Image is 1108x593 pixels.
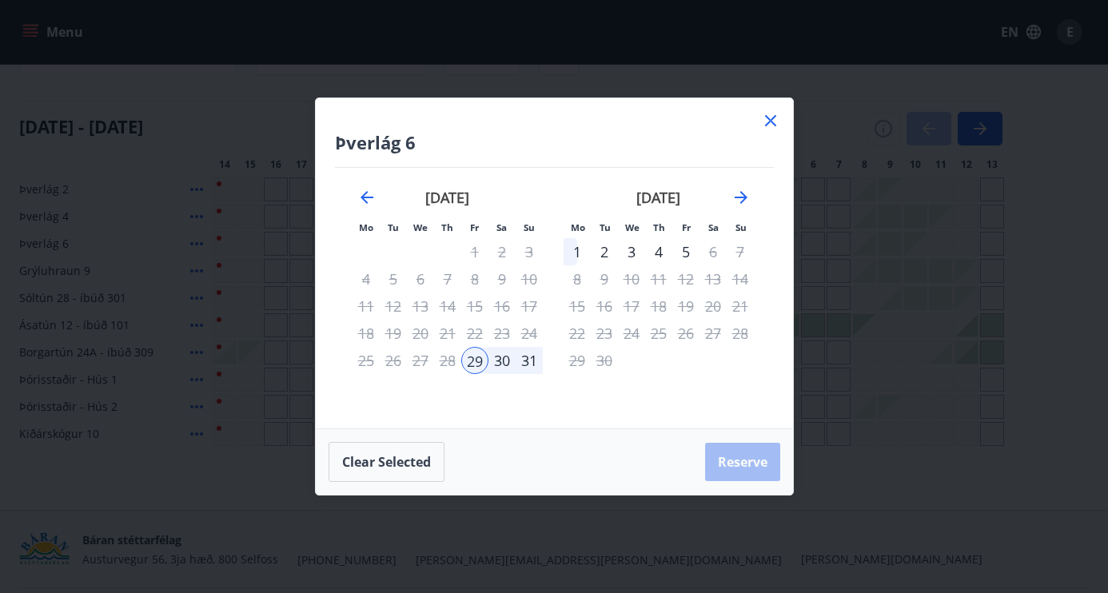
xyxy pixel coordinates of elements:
td: Not available. Sunday, August 24, 2025 [516,320,543,347]
td: Not available. Friday, August 15, 2025 [461,293,488,320]
td: Not available. Wednesday, August 6, 2025 [407,265,434,293]
td: Not available. Friday, August 8, 2025 [461,265,488,293]
td: Not available. Saturday, September 6, 2025 [699,238,727,265]
div: 31 [516,347,543,374]
strong: [DATE] [636,188,680,207]
td: Not available. Saturday, September 20, 2025 [699,293,727,320]
td: Not available. Monday, August 18, 2025 [353,320,380,347]
div: 30 [488,347,516,374]
td: Not available. Thursday, August 14, 2025 [434,293,461,320]
td: Not available. Wednesday, August 27, 2025 [407,347,434,374]
small: Sa [496,221,507,233]
td: Not available. Friday, September 26, 2025 [672,320,699,347]
td: Not available. Wednesday, August 20, 2025 [407,320,434,347]
td: Not available. Friday, September 12, 2025 [672,265,699,293]
div: Calendar [335,168,774,409]
button: Clear selected [329,442,444,482]
td: Not available. Sunday, September 7, 2025 [727,238,754,265]
div: 1 [564,238,591,265]
td: Not available. Friday, August 22, 2025 [461,320,488,347]
td: Not available. Tuesday, August 12, 2025 [380,293,407,320]
small: Su [524,221,535,233]
td: Not available. Sunday, August 17, 2025 [516,293,543,320]
div: 2 [591,238,618,265]
td: Not available. Sunday, September 21, 2025 [727,293,754,320]
td: Not available. Sunday, August 3, 2025 [516,238,543,265]
div: Only check out available [672,238,699,265]
td: Not available. Monday, September 8, 2025 [564,265,591,293]
td: Not available. Thursday, August 28, 2025 [434,347,461,374]
td: Not available. Sunday, August 10, 2025 [516,265,543,293]
td: Not available. Tuesday, September 30, 2025 [591,347,618,374]
td: Not available. Sunday, September 28, 2025 [727,320,754,347]
td: Not available. Wednesday, August 13, 2025 [407,293,434,320]
small: Th [441,221,453,233]
small: We [625,221,640,233]
td: Not available. Monday, August 25, 2025 [353,347,380,374]
div: 4 [645,238,672,265]
td: Selected as start date. Friday, August 29, 2025 [461,347,488,374]
strong: [DATE] [425,188,469,207]
td: Choose Wednesday, September 3, 2025 as your check-out date. It’s available. [618,238,645,265]
td: Not available. Monday, August 11, 2025 [353,293,380,320]
td: Not available. Tuesday, September 9, 2025 [591,265,618,293]
td: Not available. Saturday, August 23, 2025 [488,320,516,347]
small: Tu [388,221,399,233]
td: Not available. Monday, September 29, 2025 [564,347,591,374]
td: Not available. Monday, September 15, 2025 [564,293,591,320]
td: Choose Sunday, August 31, 2025 as your check-out date. It’s available. [516,347,543,374]
div: 3 [618,238,645,265]
td: Choose Thursday, September 4, 2025 as your check-out date. It’s available. [645,238,672,265]
td: Not available. Sunday, September 14, 2025 [727,265,754,293]
td: Not available. Friday, August 1, 2025 [461,238,488,265]
td: Choose Monday, September 1, 2025 as your check-out date. It’s available. [564,238,591,265]
small: Fr [682,221,691,233]
small: Th [653,221,665,233]
small: Fr [470,221,479,233]
small: Sa [708,221,719,233]
small: Mo [571,221,585,233]
td: Not available. Friday, September 19, 2025 [672,293,699,320]
div: Move forward to switch to the next month. [731,188,751,207]
div: 29 [461,347,488,374]
td: Not available. Saturday, August 16, 2025 [488,293,516,320]
h4: Þverlág 6 [335,130,774,154]
div: Only check out available [591,320,618,347]
td: Not available. Saturday, August 9, 2025 [488,265,516,293]
td: Not available. Tuesday, August 26, 2025 [380,347,407,374]
div: Only check out available [618,265,645,293]
td: Not available. Thursday, August 7, 2025 [434,265,461,293]
td: Not available. Wednesday, September 17, 2025 [618,293,645,320]
td: Choose Tuesday, September 2, 2025 as your check-out date. It’s available. [591,238,618,265]
td: Not available. Thursday, September 25, 2025 [645,320,672,347]
td: Not available. Saturday, September 13, 2025 [699,265,727,293]
td: Choose Friday, September 5, 2025 as your check-out date. It’s available. [672,238,699,265]
small: Tu [600,221,611,233]
div: Move backward to switch to the previous month. [357,188,377,207]
td: Not available. Monday, August 4, 2025 [353,265,380,293]
small: Su [735,221,747,233]
td: Not available. Tuesday, September 16, 2025 [591,293,618,320]
td: Not available. Tuesday, September 23, 2025 [591,320,618,347]
td: Choose Saturday, August 30, 2025 as your check-out date. It’s available. [488,347,516,374]
td: Not available. Saturday, September 27, 2025 [699,320,727,347]
td: Not available. Saturday, August 2, 2025 [488,238,516,265]
td: Not available. Wednesday, September 24, 2025 [618,320,645,347]
td: Not available. Wednesday, September 10, 2025 [618,265,645,293]
td: Not available. Monday, September 22, 2025 [564,320,591,347]
small: Mo [359,221,373,233]
td: Not available. Thursday, September 18, 2025 [645,293,672,320]
td: Not available. Tuesday, August 19, 2025 [380,320,407,347]
td: Not available. Tuesday, August 5, 2025 [380,265,407,293]
td: Not available. Thursday, August 21, 2025 [434,320,461,347]
small: We [413,221,428,233]
td: Not available. Thursday, September 11, 2025 [645,265,672,293]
